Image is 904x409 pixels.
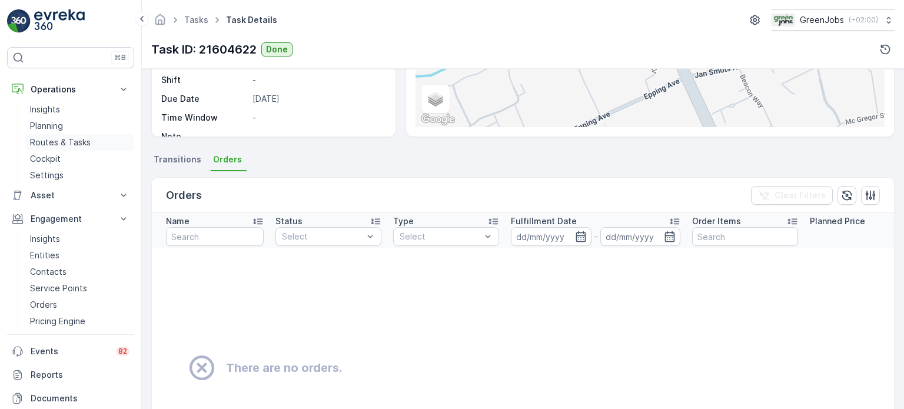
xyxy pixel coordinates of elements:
a: Routes & Tasks [25,134,134,151]
p: Select [400,231,481,242]
p: Documents [31,393,129,404]
a: Tasks [184,15,208,25]
p: Pricing Engine [30,315,85,327]
p: GreenJobs [800,14,844,26]
p: Operations [31,84,111,95]
a: Planning [25,118,134,134]
p: Name [166,215,190,227]
a: Orders [25,297,134,313]
p: Asset [31,189,111,201]
p: Note [161,131,248,142]
a: Contacts [25,264,134,280]
p: 82 [118,347,127,356]
span: Orders [213,154,242,165]
p: Insights [30,104,60,115]
p: Done [266,44,288,55]
p: - [252,131,383,142]
h2: There are no orders. [226,359,342,377]
p: Events [31,345,109,357]
p: Entities [30,250,59,261]
p: Clear Filters [775,189,826,201]
p: Cockpit [30,153,61,165]
p: Planning [30,120,63,132]
a: Layers [423,86,448,112]
p: - [252,112,383,124]
button: Asset [7,184,134,207]
a: Homepage [154,18,167,28]
a: Events82 [7,340,134,363]
p: Routes & Tasks [30,137,91,148]
input: Search [166,227,264,246]
p: Fulfillment Date [511,215,577,227]
p: Shift [161,74,248,86]
button: Engagement [7,207,134,231]
p: - [594,230,598,244]
p: Service Points [30,282,87,294]
input: dd/mm/yyyy [600,227,681,246]
a: Open this area in Google Maps (opens a new window) [418,112,457,127]
p: Orders [30,299,57,311]
span: Task Details [224,14,280,26]
a: Cockpit [25,151,134,167]
p: Planned Price [810,215,865,227]
input: dd/mm/yyyy [511,227,591,246]
img: logo_light-DOdMpM7g.png [34,9,85,33]
p: ( +02:00 ) [849,15,878,25]
p: Settings [30,169,64,181]
a: Entities [25,247,134,264]
p: Time Window [161,112,248,124]
button: Clear Filters [751,186,833,205]
p: Engagement [31,213,111,225]
p: [DATE] [252,93,383,105]
span: Transitions [154,154,201,165]
a: Pricing Engine [25,313,134,330]
p: ⌘B [114,53,126,62]
p: Contacts [30,266,67,278]
img: logo [7,9,31,33]
p: Type [393,215,414,227]
p: Task ID: 21604622 [151,41,257,58]
p: Orders [166,187,202,204]
img: Google [418,112,457,127]
p: Due Date [161,93,248,105]
input: Search [692,227,798,246]
a: Insights [25,231,134,247]
p: Reports [31,369,129,381]
a: Settings [25,167,134,184]
button: Operations [7,78,134,101]
p: Status [275,215,303,227]
button: Done [261,42,293,56]
p: Order Items [692,215,741,227]
p: Select [282,231,363,242]
a: Service Points [25,280,134,297]
button: GreenJobs(+02:00) [772,9,895,31]
p: Insights [30,233,60,245]
p: - [252,74,383,86]
a: Reports [7,363,134,387]
img: Green_Jobs_Logo.png [772,14,795,26]
a: Insights [25,101,134,118]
